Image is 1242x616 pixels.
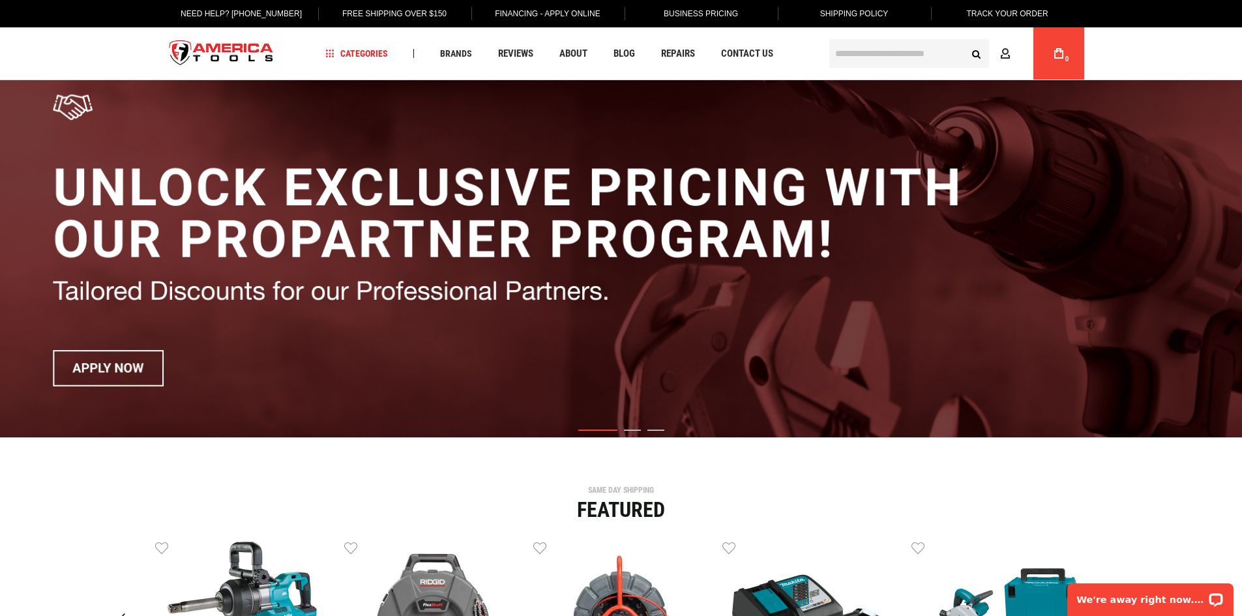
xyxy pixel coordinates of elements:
span: Repairs [661,49,695,59]
a: About [554,45,593,63]
span: Contact Us [721,49,773,59]
a: Repairs [655,45,701,63]
a: 0 [1046,27,1071,80]
a: Brands [434,45,478,63]
iframe: LiveChat chat widget [1059,575,1242,616]
a: Reviews [492,45,539,63]
a: store logo [158,29,285,78]
span: Blog [614,49,635,59]
span: Reviews [498,49,533,59]
div: Featured [155,499,1087,520]
div: SAME DAY SHIPPING [155,486,1087,494]
a: Categories [319,45,394,63]
button: Search [964,41,989,66]
a: Blog [608,45,641,63]
span: Brands [440,49,472,58]
a: Contact Us [715,45,779,63]
span: Shipping Policy [820,9,889,18]
span: Categories [325,49,388,58]
img: America Tools [158,29,285,78]
span: 0 [1065,55,1069,63]
span: About [559,49,587,59]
